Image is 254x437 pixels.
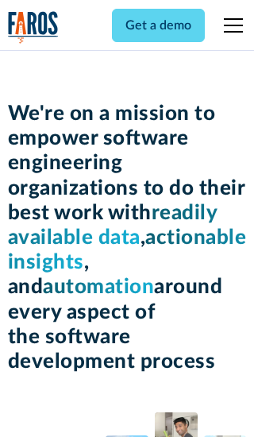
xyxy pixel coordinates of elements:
[214,6,246,44] div: menu
[8,11,59,44] a: home
[8,102,247,374] h1: We're on a mission to empower software engineering organizations to do their best work with , , a...
[43,277,154,297] span: automation
[8,11,59,44] img: Logo of the analytics and reporting company Faros.
[8,203,218,248] span: readily available data
[112,9,205,42] a: Get a demo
